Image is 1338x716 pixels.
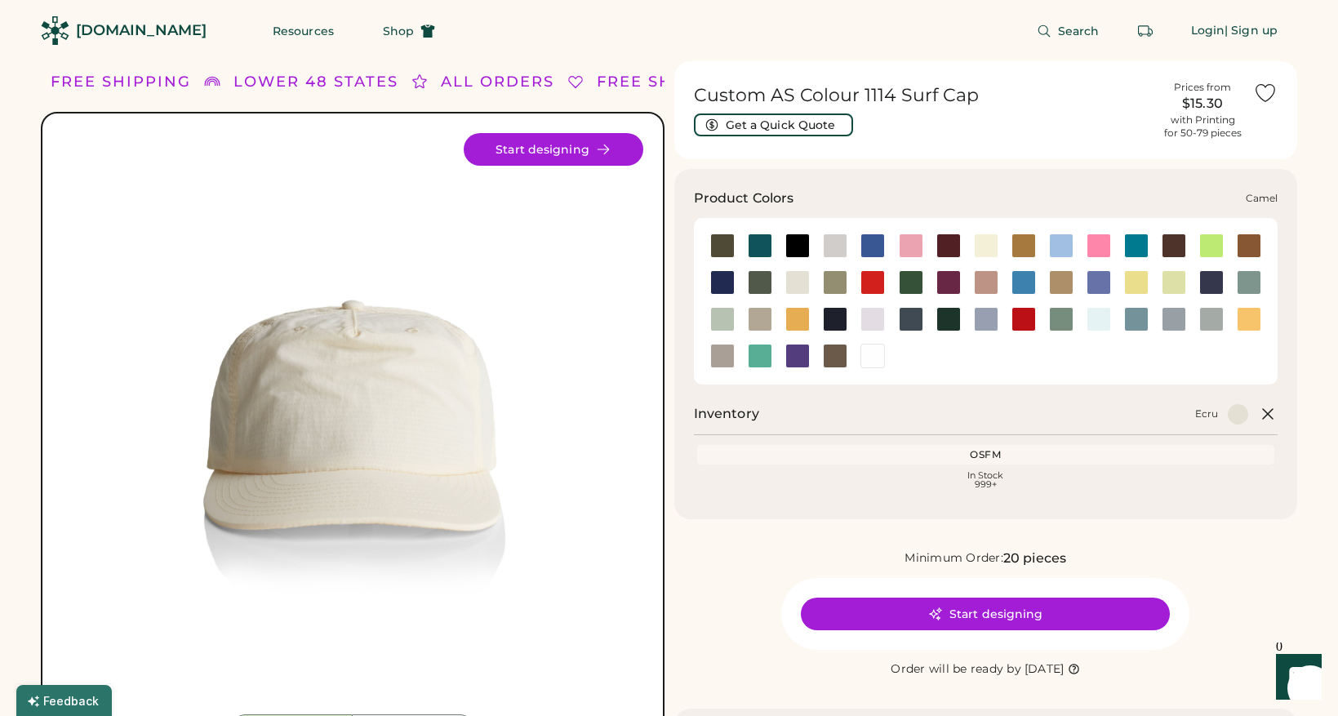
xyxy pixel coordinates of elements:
[1003,549,1066,568] div: 20 pieces
[1191,23,1225,39] div: Login
[464,133,643,166] button: Start designing
[51,71,191,93] div: FREE SHIPPING
[76,20,207,41] div: [DOMAIN_NAME]
[1162,94,1243,113] div: $15.30
[700,471,1272,489] div: In Stock 999+
[891,661,1021,678] div: Order will be ready by
[905,550,1003,567] div: Minimum Order:
[1225,23,1278,39] div: | Sign up
[1025,661,1065,678] div: [DATE]
[1195,407,1218,420] div: Ecru
[1164,113,1242,140] div: with Printing for 50-79 pieces
[1260,643,1331,713] iframe: Front Chat
[1246,192,1278,205] div: Camel
[62,133,643,714] img: 1114 - Ecru Front Image
[801,598,1170,630] button: Start designing
[253,15,353,47] button: Resources
[41,16,69,45] img: Rendered Logo - Screens
[1129,15,1162,47] button: Retrieve an order
[700,448,1272,461] div: OSFM
[62,133,643,714] div: 1114 Style Image
[694,84,1153,107] h1: Custom AS Colour 1114 Surf Cap
[363,15,455,47] button: Shop
[233,71,398,93] div: LOWER 48 STATES
[694,189,794,208] h3: Product Colors
[441,71,554,93] div: ALL ORDERS
[383,25,414,37] span: Shop
[597,71,737,93] div: FREE SHIPPING
[1174,81,1231,94] div: Prices from
[694,113,853,136] button: Get a Quick Quote
[694,404,759,424] h2: Inventory
[1058,25,1100,37] span: Search
[1017,15,1119,47] button: Search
